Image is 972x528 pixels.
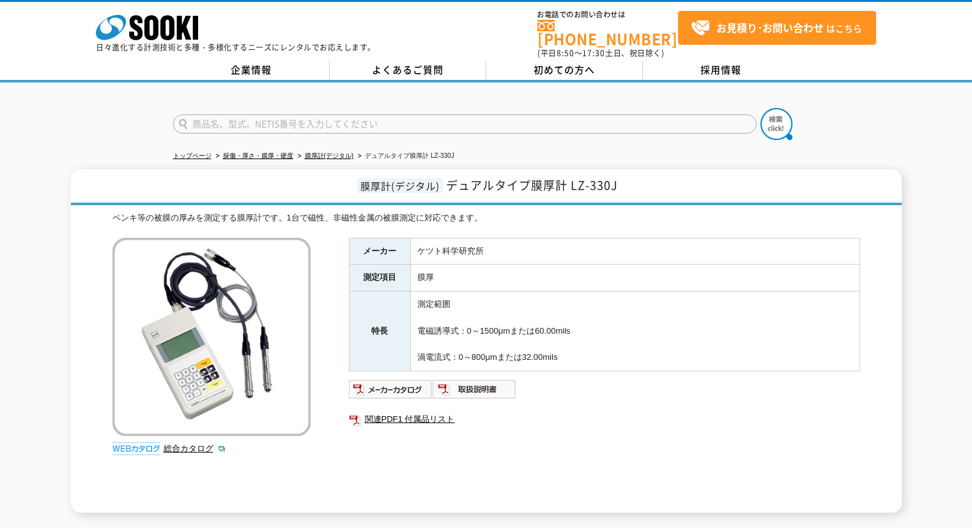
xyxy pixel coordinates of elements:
[691,19,862,38] span: はこちら
[446,176,618,194] span: デュアルタイプ膜厚計 LZ-330J
[96,43,376,51] p: 日々進化する計測技術と多種・多様化するニーズにレンタルでお応えします。
[357,178,443,193] span: 膜厚計(デジタル)
[305,152,354,159] a: 膜厚計(デジタル)
[173,61,330,80] a: 企業情報
[173,152,212,159] a: トップページ
[537,20,678,46] a: [PHONE_NUMBER]
[537,47,664,59] span: (平日 ～ 土日、祝日除く)
[112,442,160,455] img: webカタログ
[486,61,643,80] a: 初めての方へ
[678,11,876,45] a: お見積り･お問い合わせはこちら
[164,444,226,453] a: 総合カタログ
[410,265,860,291] td: 膜厚
[433,379,516,400] img: 取扱説明書
[349,411,860,428] a: 関連PDF1 付属品リスト
[112,212,860,225] div: ペンキ等の被膜の厚みを測定する膜厚計です。1台で磁性、非磁性金属の被膜測定に対応できます。
[173,114,757,134] input: 商品名、型式、NETIS番号を入力してください
[716,20,824,35] strong: お見積り･お問い合わせ
[760,108,792,140] img: btn_search.png
[537,11,678,19] span: お電話でのお問い合わせは
[410,238,860,265] td: ケツト科学研究所
[349,379,433,400] img: メーカーカタログ
[112,238,311,436] img: デュアルタイプ膜厚計 LZ-330J
[330,61,486,80] a: よくあるご質問
[534,63,595,77] span: 初めての方へ
[433,387,516,397] a: 取扱説明書
[349,238,410,265] th: メーカー
[557,47,575,59] span: 8:50
[355,150,454,163] li: デュアルタイプ膜厚計 LZ-330J
[349,387,433,397] a: メーカーカタログ
[349,265,410,291] th: 測定項目
[643,61,799,80] a: 採用情報
[223,152,293,159] a: 探傷・厚さ・膜厚・硬度
[410,291,860,371] td: 測定範囲 電磁誘導式：0～1500μmまたは60.00mils 渦電流式：0～800μmまたは32.00mils
[349,291,410,371] th: 特長
[582,47,605,59] span: 17:30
